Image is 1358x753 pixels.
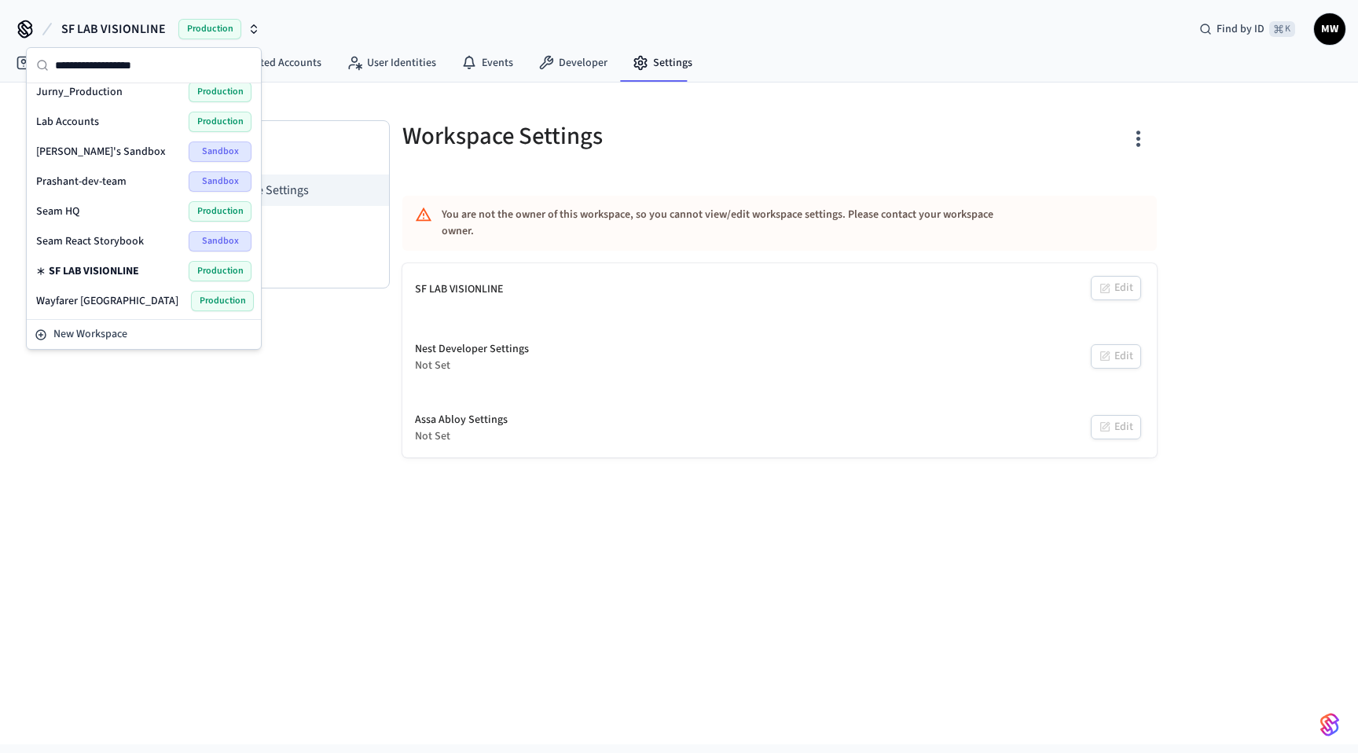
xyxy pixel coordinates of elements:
span: Sandbox [189,231,251,252]
div: You are not the owner of this workspace, so you cannot view/edit workspace settings. Please conta... [442,200,1025,246]
button: MW [1314,13,1345,45]
span: Jurny_Production [36,84,123,100]
a: Devices [3,49,85,77]
span: Sandbox [189,141,251,162]
span: SF LAB VISIONLINE [61,20,166,39]
span: Production [191,291,254,311]
li: Billing [189,237,389,269]
span: [PERSON_NAME]'s Sandbox [36,144,166,160]
button: New Workspace [28,321,259,347]
div: Not Set [415,428,508,445]
span: Sandbox [189,171,251,192]
span: New Workspace [53,326,127,343]
a: Events [449,49,526,77]
h3: Settings [202,137,376,159]
div: Find by ID⌘ K [1187,15,1308,43]
img: SeamLogoGradient.69752ec5.svg [1320,712,1339,737]
span: MW [1316,15,1344,43]
span: Prashant-dev-team [36,174,127,189]
span: Production [189,112,251,132]
div: Not Set [415,358,529,374]
div: SF LAB VISIONLINE [415,281,503,298]
span: Production [189,82,251,102]
span: Find by ID [1217,21,1264,37]
a: Settings [620,49,705,77]
div: Nest Developer Settings [415,341,529,358]
span: Production [189,201,251,222]
span: Seam HQ [36,204,79,219]
div: Suggestions [27,83,261,319]
a: Connected Accounts [192,49,334,77]
span: Lab Accounts [36,114,99,130]
li: Team [189,206,389,237]
a: Developer [526,49,620,77]
li: Workspace Settings [189,174,389,206]
span: Production [178,19,241,39]
h5: Workspace Settings [402,120,770,152]
span: Seam React Storybook [36,233,144,249]
a: User Identities [334,49,449,77]
span: SF LAB VISIONLINE [49,263,139,279]
span: Wayfarer [GEOGRAPHIC_DATA] [36,293,178,309]
span: ⌘ K [1269,21,1295,37]
span: Production [189,261,251,281]
div: Assa Abloy Settings [415,412,508,428]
